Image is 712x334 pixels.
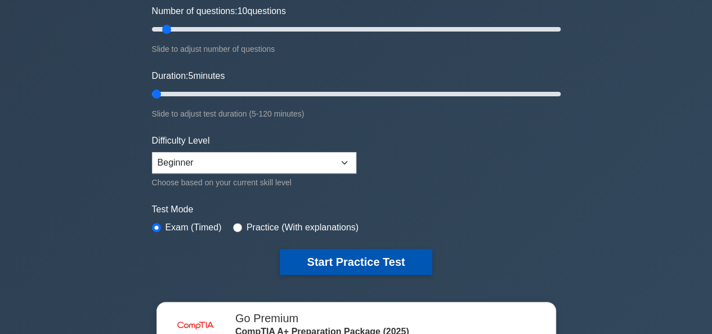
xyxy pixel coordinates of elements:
label: Test Mode [152,203,561,216]
label: Practice (With explanations) [247,221,359,234]
button: Start Practice Test [280,249,432,275]
label: Exam (Timed) [165,221,222,234]
span: 5 [188,71,193,81]
label: Duration: minutes [152,69,225,83]
span: 10 [238,6,248,16]
label: Difficulty Level [152,134,210,148]
label: Number of questions: questions [152,5,286,18]
div: Choose based on your current skill level [152,176,356,189]
div: Slide to adjust test duration (5-120 minutes) [152,107,561,121]
div: Slide to adjust number of questions [152,42,561,56]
